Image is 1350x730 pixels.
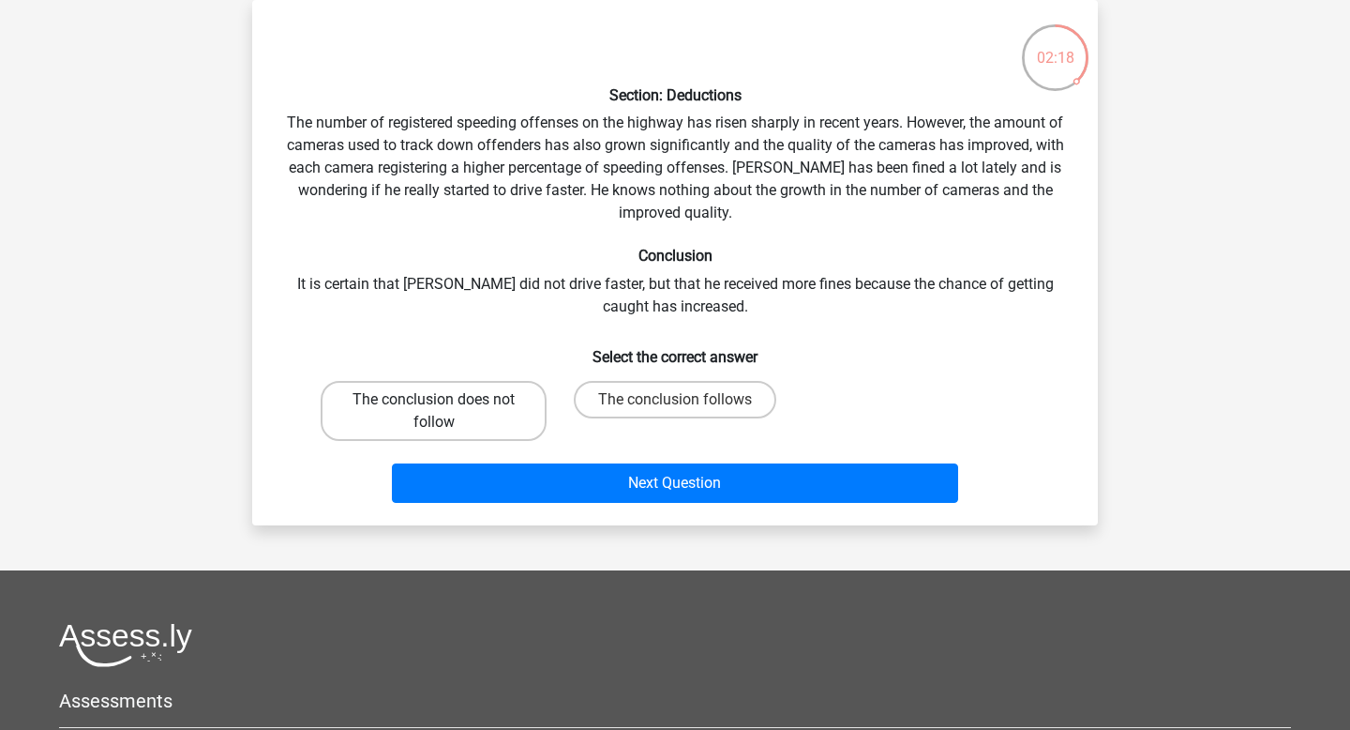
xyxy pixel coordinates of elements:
label: The conclusion follows [574,381,776,418]
label: The conclusion does not follow [321,381,547,441]
div: The number of registered speeding offenses on the highway has risen sharply in recent years. Howe... [260,15,1090,510]
h6: Section: Deductions [282,86,1068,104]
h6: Conclusion [282,247,1068,265]
button: Next Question [392,464,959,503]
h6: Select the correct answer [282,333,1068,366]
img: Assessly logo [59,623,192,667]
div: 02:18 [1020,23,1090,69]
h5: Assessments [59,690,1291,712]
